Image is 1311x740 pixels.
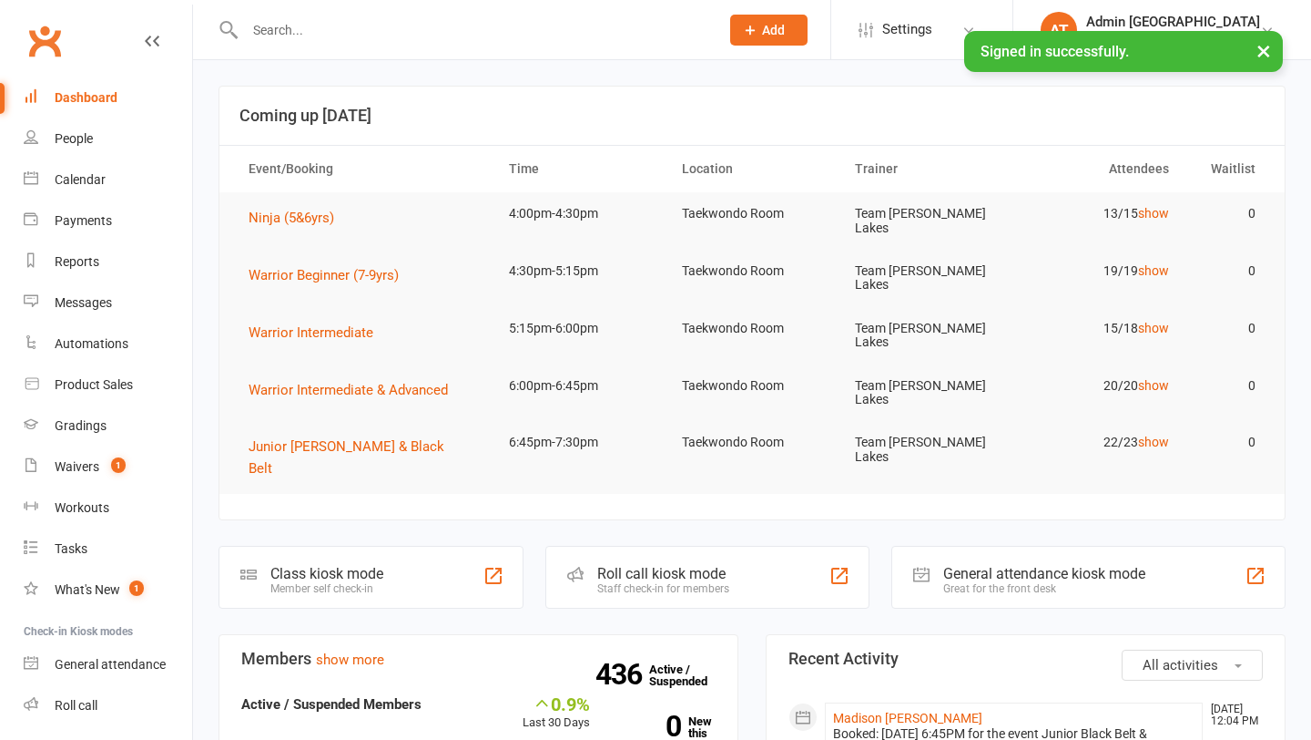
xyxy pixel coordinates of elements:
[833,711,982,725] a: Madison [PERSON_NAME]
[24,529,192,570] a: Tasks
[249,264,412,286] button: Warrior Beginner (7-9yrs)
[1202,704,1262,727] time: [DATE] 12:04 PM
[55,377,133,392] div: Product Sales
[493,192,666,235] td: 4:00pm-4:30pm
[666,307,838,350] td: Taekwondo Room
[249,267,399,283] span: Warrior Beginner (7-9yrs)
[838,307,1011,365] td: Team [PERSON_NAME] Lakes
[55,500,109,515] div: Workouts
[24,77,192,118] a: Dashboard
[1138,321,1169,335] a: show
[788,650,1263,668] h3: Recent Activity
[1122,650,1263,681] button: All activities
[1138,206,1169,221] a: show
[1138,263,1169,278] a: show
[249,382,448,398] span: Warrior Intermediate & Advanced
[523,694,590,733] div: Last 30 Days
[523,694,590,714] div: 0.9%
[22,18,67,64] a: Clubworx
[24,283,192,324] a: Messages
[666,421,838,464] td: Taekwondo Room
[239,107,1265,125] h3: Coming up [DATE]
[55,213,112,228] div: Payments
[24,488,192,529] a: Workouts
[666,146,838,192] th: Location
[981,43,1129,60] span: Signed in successfully.
[24,570,192,611] a: What's New1
[595,661,649,688] strong: 436
[597,565,729,582] div: Roll call kiosk mode
[270,582,383,595] div: Member self check-in
[1185,307,1272,350] td: 0
[493,307,666,350] td: 5:15pm-6:00pm
[838,250,1011,307] td: Team [PERSON_NAME] Lakes
[1185,192,1272,235] td: 0
[111,457,126,473] span: 1
[55,131,93,146] div: People
[316,652,384,668] a: show more
[24,324,192,365] a: Automations
[1185,250,1272,293] td: 0
[838,192,1011,250] td: Team [PERSON_NAME] Lakes
[666,250,838,293] td: Taekwondo Room
[493,365,666,407] td: 6:00pm-6:45pm
[493,146,666,192] th: Time
[55,698,97,713] div: Roll call
[129,581,144,596] span: 1
[24,118,192,159] a: People
[24,447,192,488] a: Waivers 1
[55,541,87,556] div: Tasks
[1011,365,1184,407] td: 20/20
[1011,192,1184,235] td: 13/15
[55,90,117,105] div: Dashboard
[249,379,461,401] button: Warrior Intermediate & Advanced
[249,210,334,226] span: Ninja (5&6yrs)
[270,565,383,582] div: Class kiosk mode
[55,459,99,474] div: Waivers
[493,250,666,293] td: 4:30pm-5:15pm
[649,650,729,701] a: 436Active / Suspended
[1011,307,1184,350] td: 15/18
[838,365,1011,422] td: Team [PERSON_NAME] Lakes
[943,565,1145,582] div: General attendance kiosk mode
[617,713,681,740] strong: 0
[55,295,112,310] div: Messages
[249,207,347,229] button: Ninja (5&6yrs)
[24,685,192,726] a: Roll call
[1086,14,1260,30] div: Admin [GEOGRAPHIC_DATA]
[249,436,476,479] button: Junior [PERSON_NAME] & Black Belt
[55,336,128,351] div: Automations
[249,322,386,344] button: Warrior Intermediate
[241,696,422,713] strong: Active / Suspended Members
[55,254,99,269] div: Reports
[24,242,192,283] a: Reports
[249,324,373,341] span: Warrior Intermediate
[1185,365,1272,407] td: 0
[762,23,785,37] span: Add
[1011,250,1184,293] td: 19/19
[1247,31,1280,70] button: ×
[1138,378,1169,393] a: show
[55,418,107,433] div: Gradings
[1143,657,1218,673] span: All activities
[232,146,493,192] th: Event/Booking
[666,192,838,235] td: Taekwondo Room
[239,17,706,43] input: Search...
[1138,435,1169,449] a: show
[493,421,666,464] td: 6:45pm-7:30pm
[249,438,444,477] span: Junior [PERSON_NAME] & Black Belt
[24,644,192,685] a: General attendance kiosk mode
[838,421,1011,478] td: Team [PERSON_NAME] Lakes
[943,582,1145,595] div: Great for the front desk
[1086,30,1260,46] div: Team [PERSON_NAME] Lakes
[55,582,120,597] div: What's New
[55,657,166,672] div: General attendance
[24,406,192,447] a: Gradings
[1041,12,1077,48] div: AT
[882,9,932,50] span: Settings
[24,159,192,200] a: Calendar
[241,650,716,668] h3: Members
[24,365,192,406] a: Product Sales
[55,172,106,187] div: Calendar
[1011,421,1184,464] td: 22/23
